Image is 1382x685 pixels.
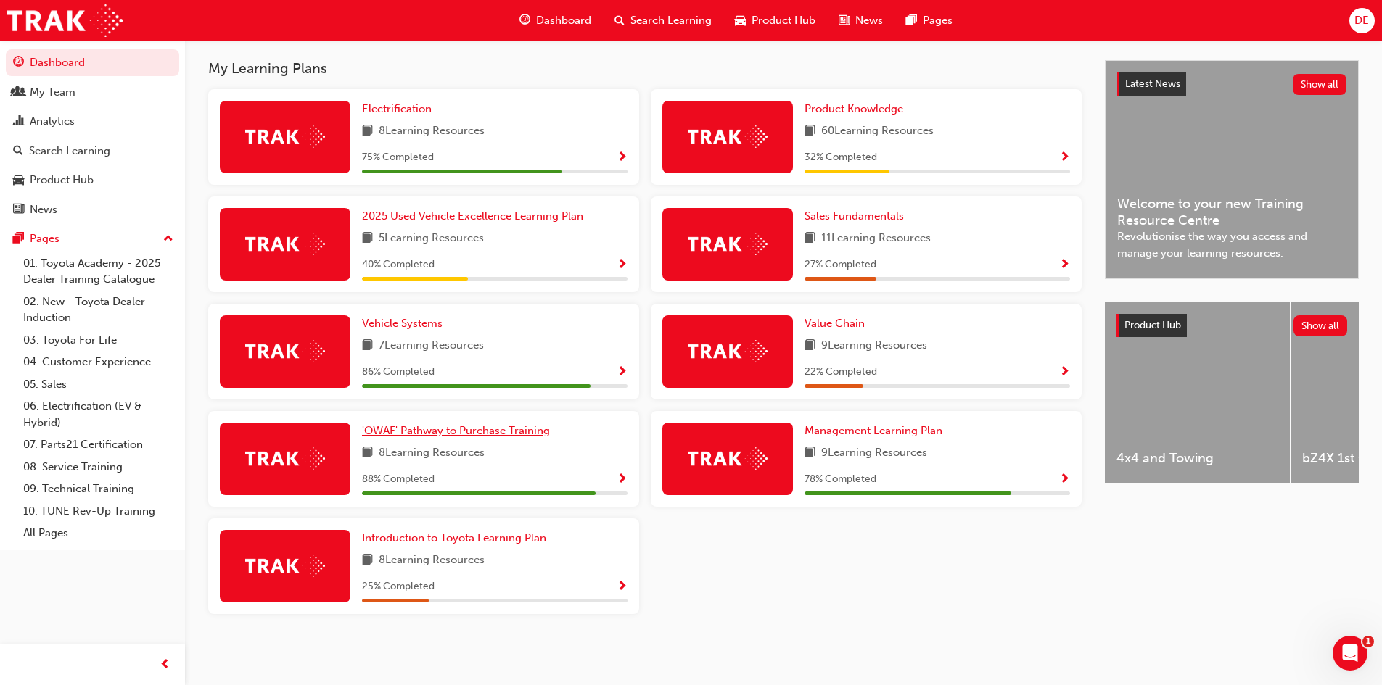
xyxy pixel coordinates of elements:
span: Welcome to your new Training Resource Centre [1117,196,1346,228]
span: Show Progress [617,581,628,594]
a: Sales Fundamentals [805,208,910,225]
a: News [6,196,179,223]
a: 04. Customer Experience [17,351,179,373]
button: Pages [6,225,179,252]
span: Search Learning [630,12,712,29]
a: news-iconNews [827,6,894,36]
button: Show Progress [617,256,628,274]
span: DE [1354,12,1369,29]
div: News [30,202,57,218]
span: up-icon [163,230,173,249]
a: 03. Toyota For Life [17,329,179,352]
a: Trak [7,4,123,37]
button: DashboardMy TeamAnalyticsSearch LearningProduct HubNews [6,46,179,225]
span: news-icon [839,12,850,30]
a: 06. Electrification (EV & Hybrid) [17,395,179,433]
a: Search Learning [6,138,179,165]
div: My Team [30,84,75,101]
a: 2025 Used Vehicle Excellence Learning Plan [362,208,589,225]
span: Show Progress [1059,366,1070,379]
span: Management Learning Plan [805,424,942,437]
span: Show Progress [617,473,628,486]
span: Dashboard [536,12,591,29]
span: book-icon [362,444,373,462]
span: 22 % Completed [805,364,877,381]
span: book-icon [362,123,373,141]
iframe: Intercom live chat [1333,636,1367,671]
span: Product Hub [752,12,815,29]
span: Show Progress [1059,151,1070,165]
img: Trak [245,340,325,362]
span: 60 Learning Resources [821,123,934,141]
button: Show all [1293,74,1347,95]
span: guage-icon [13,57,24,70]
span: News [855,12,883,29]
span: Show Progress [617,259,628,272]
img: Trak [688,233,768,255]
span: Show Progress [617,151,628,165]
img: Trak [245,447,325,470]
span: car-icon [13,174,24,187]
span: 32 % Completed [805,149,877,166]
span: 78 % Completed [805,471,876,488]
a: Electrification [362,101,437,117]
a: search-iconSearch Learning [603,6,723,36]
span: book-icon [805,444,815,462]
span: book-icon [362,337,373,355]
span: Electrification [362,102,432,115]
img: Trak [245,233,325,255]
span: chart-icon [13,115,24,128]
span: 86 % Completed [362,364,435,381]
span: Vehicle Systems [362,317,443,330]
a: 05. Sales [17,373,179,396]
a: Latest NewsShow allWelcome to your new Training Resource CentreRevolutionise the way you access a... [1105,60,1359,279]
a: 10. TUNE Rev-Up Training [17,500,179,523]
span: 40 % Completed [362,257,435,273]
span: 4x4 and Towing [1116,450,1278,467]
a: 01. Toyota Academy - 2025 Dealer Training Catalogue [17,252,179,291]
span: book-icon [805,123,815,141]
span: 7 Learning Resources [379,337,484,355]
img: Trak [245,125,325,148]
a: 4x4 and Towing [1105,302,1290,483]
span: book-icon [362,230,373,248]
a: Latest NewsShow all [1117,72,1346,96]
span: search-icon [614,12,625,30]
a: My Team [6,79,179,106]
span: Show Progress [1059,473,1070,486]
span: 8 Learning Resources [379,123,485,141]
span: 'OWAF' Pathway to Purchase Training [362,424,550,437]
a: Product HubShow all [1116,314,1347,337]
span: 5 Learning Resources [379,230,484,248]
a: Management Learning Plan [805,423,948,439]
span: Latest News [1125,78,1180,90]
span: 8 Learning Resources [379,552,485,570]
button: Show Progress [1059,149,1070,167]
a: 02. New - Toyota Dealer Induction [17,291,179,329]
span: 25 % Completed [362,578,435,595]
span: 27 % Completed [805,257,876,273]
span: Product Hub [1124,319,1181,331]
h3: My Learning Plans [208,60,1082,77]
button: Show Progress [1059,363,1070,381]
div: Product Hub [30,172,94,188]
span: search-icon [13,145,23,158]
span: 9 Learning Resources [821,444,927,462]
a: 'OWAF' Pathway to Purchase Training [362,423,556,439]
span: pages-icon [13,233,24,246]
span: news-icon [13,204,24,217]
button: Show Progress [617,149,628,167]
span: 1 [1362,636,1374,647]
a: car-iconProduct Hub [723,6,827,36]
a: Introduction to Toyota Learning Plan [362,530,552,547]
a: 09. Technical Training [17,478,179,500]
span: prev-icon [160,656,170,674]
span: 2025 Used Vehicle Excellence Learning Plan [362,209,583,223]
a: pages-iconPages [894,6,964,36]
button: Show Progress [617,470,628,489]
a: Analytics [6,108,179,135]
img: Trak [688,340,768,362]
span: book-icon [805,230,815,248]
span: Show Progress [617,366,628,379]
